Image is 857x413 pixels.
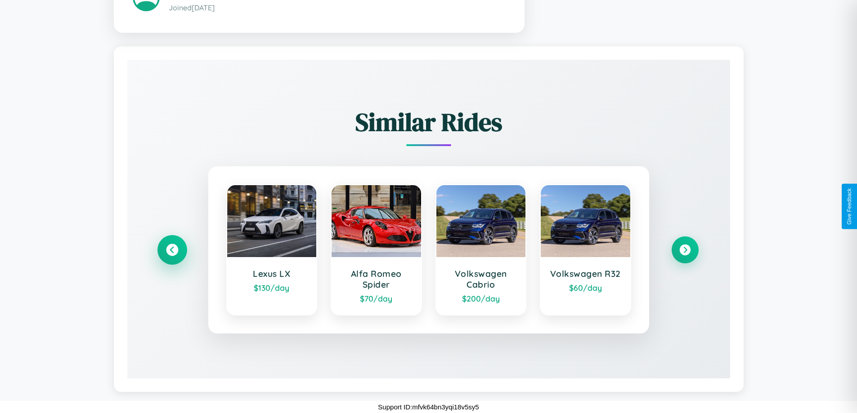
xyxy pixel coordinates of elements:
div: $ 60 /day [550,283,621,293]
p: Joined [DATE] [169,1,506,14]
h2: Similar Rides [159,105,699,139]
a: Lexus LX$130/day [226,184,318,315]
a: Alfa Romeo Spider$70/day [331,184,422,315]
div: Give Feedback [846,188,853,225]
a: Volkswagen R32$60/day [540,184,631,315]
h3: Lexus LX [236,268,308,279]
div: $ 200 /day [445,293,517,303]
h3: Volkswagen Cabrio [445,268,517,290]
a: Volkswagen Cabrio$200/day [435,184,527,315]
h3: Volkswagen R32 [550,268,621,279]
div: $ 130 /day [236,283,308,293]
p: Support ID: mfvk64bn3yqi18v5sy5 [378,401,479,413]
div: $ 70 /day [341,293,412,303]
h3: Alfa Romeo Spider [341,268,412,290]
